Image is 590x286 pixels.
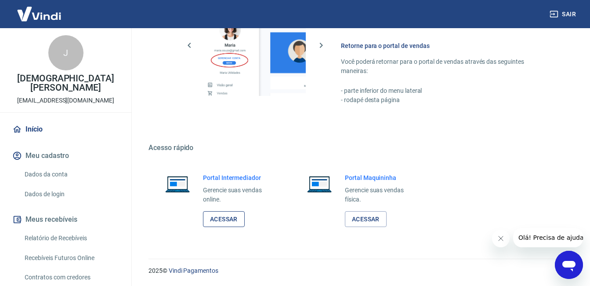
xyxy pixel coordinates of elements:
[11,0,68,27] img: Vindi
[341,57,548,76] p: Você poderá retornar para o portal de vendas através das seguintes maneiras:
[341,86,548,95] p: - parte inferior do menu lateral
[5,6,74,13] span: Olá! Precisa de ajuda?
[548,6,579,22] button: Sair
[21,185,121,203] a: Dados de login
[345,211,387,227] a: Acessar
[148,266,569,275] p: 2025 ©
[301,173,338,194] img: Imagem de um notebook aberto
[203,186,275,204] p: Gerencie suas vendas online.
[21,229,121,247] a: Relatório de Recebíveis
[345,173,416,182] h6: Portal Maquininha
[169,267,218,274] a: Vindi Pagamentos
[17,96,114,105] p: [EMAIL_ADDRESS][DOMAIN_NAME]
[203,211,245,227] a: Acessar
[11,120,121,139] a: Início
[48,35,83,70] div: J
[513,228,583,247] iframe: Mensagem da empresa
[159,173,196,194] img: Imagem de um notebook aberto
[341,41,548,50] h6: Retorne para o portal de vendas
[345,186,416,204] p: Gerencie suas vendas física.
[203,173,275,182] h6: Portal Intermediador
[11,146,121,165] button: Meu cadastro
[21,249,121,267] a: Recebíveis Futuros Online
[7,74,124,92] p: [DEMOGRAPHIC_DATA] [PERSON_NAME]
[148,143,569,152] h5: Acesso rápido
[11,210,121,229] button: Meus recebíveis
[341,95,548,105] p: - rodapé desta página
[492,230,510,247] iframe: Fechar mensagem
[555,251,583,279] iframe: Botão para abrir a janela de mensagens
[21,165,121,183] a: Dados da conta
